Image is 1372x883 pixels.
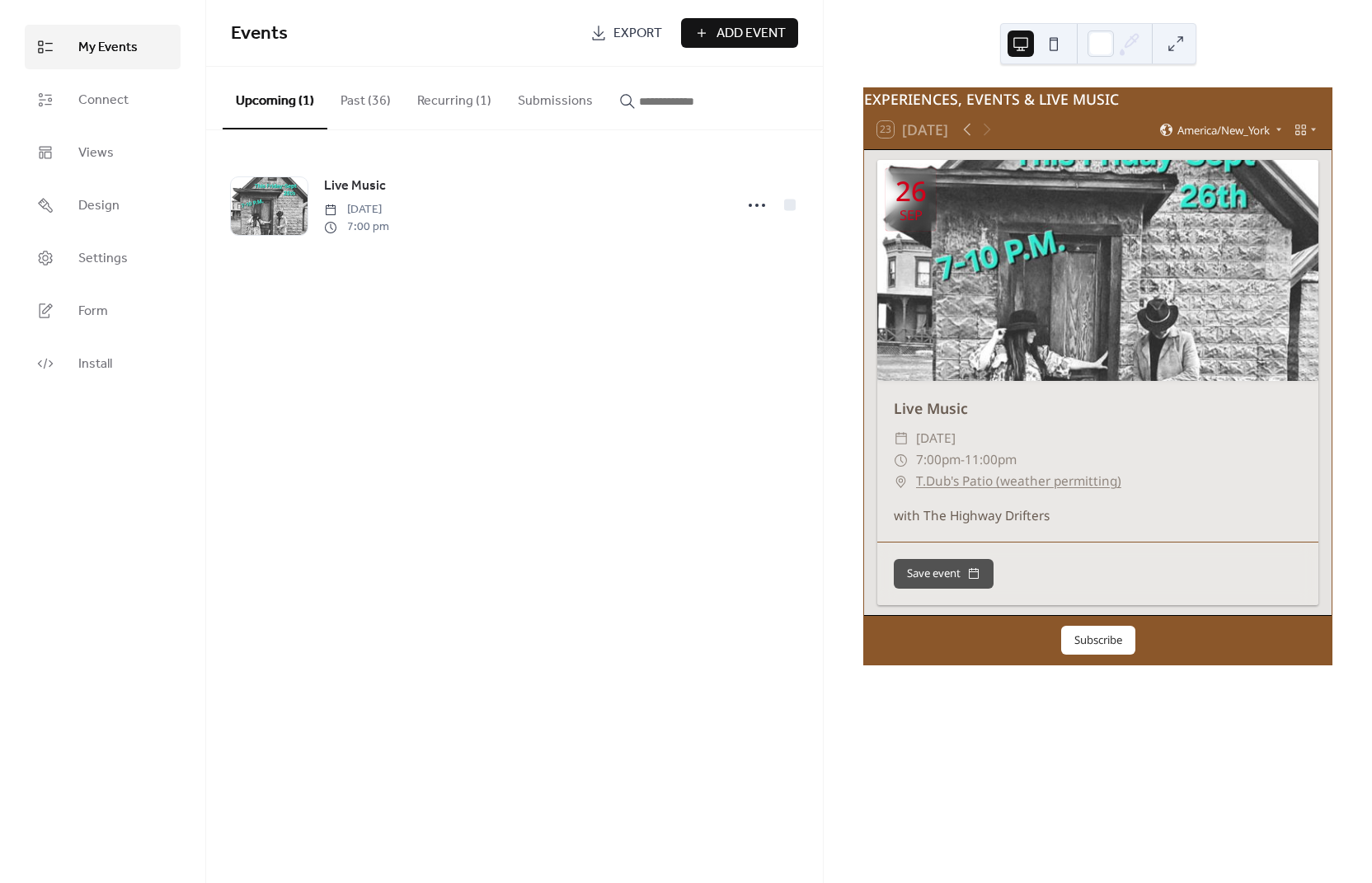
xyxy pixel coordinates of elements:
button: Past (36) [327,67,404,128]
span: [DATE] [324,201,389,218]
div: with The Highway Drifters [877,506,1318,525]
div: 26 [895,177,927,204]
span: Views [78,143,114,163]
span: My Events [78,38,138,58]
div: ​ [894,428,909,449]
span: - [961,449,965,471]
a: Views [25,130,181,175]
button: Upcoming (1) [223,67,327,129]
a: T.Dub's Patio (weather permitting) [916,471,1121,492]
a: My Events [25,25,181,69]
div: EXPERIENCES, EVENTS & LIVE MUSIC [864,88,1332,110]
a: Connect [25,77,181,122]
a: Form [25,289,181,333]
span: Live Music [324,176,386,196]
a: Install [25,341,181,386]
button: Recurring (1) [404,67,505,128]
div: ​ [894,471,909,492]
button: Subscribe [1061,626,1135,655]
span: Events [231,16,288,52]
span: Connect [78,91,129,110]
a: Export [578,18,674,48]
a: Settings [25,236,181,280]
button: Submissions [505,67,606,128]
span: [DATE] [916,428,956,449]
div: ​ [894,449,909,471]
a: Live Music [324,176,386,197]
span: America/New_York [1177,124,1270,135]
span: Settings [78,249,128,269]
span: Form [78,302,108,322]
div: Live Music [877,397,1318,419]
span: Design [78,196,120,216]
a: Design [25,183,181,228]
span: Add Event [717,24,786,44]
span: 7:00pm [916,449,961,471]
button: Save event [894,559,994,589]
span: Install [78,355,112,374]
button: Add Event [681,18,798,48]
span: Export [613,24,662,44]
span: 7:00 pm [324,218,389,236]
span: 11:00pm [965,449,1017,471]
div: Sep [900,209,923,223]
